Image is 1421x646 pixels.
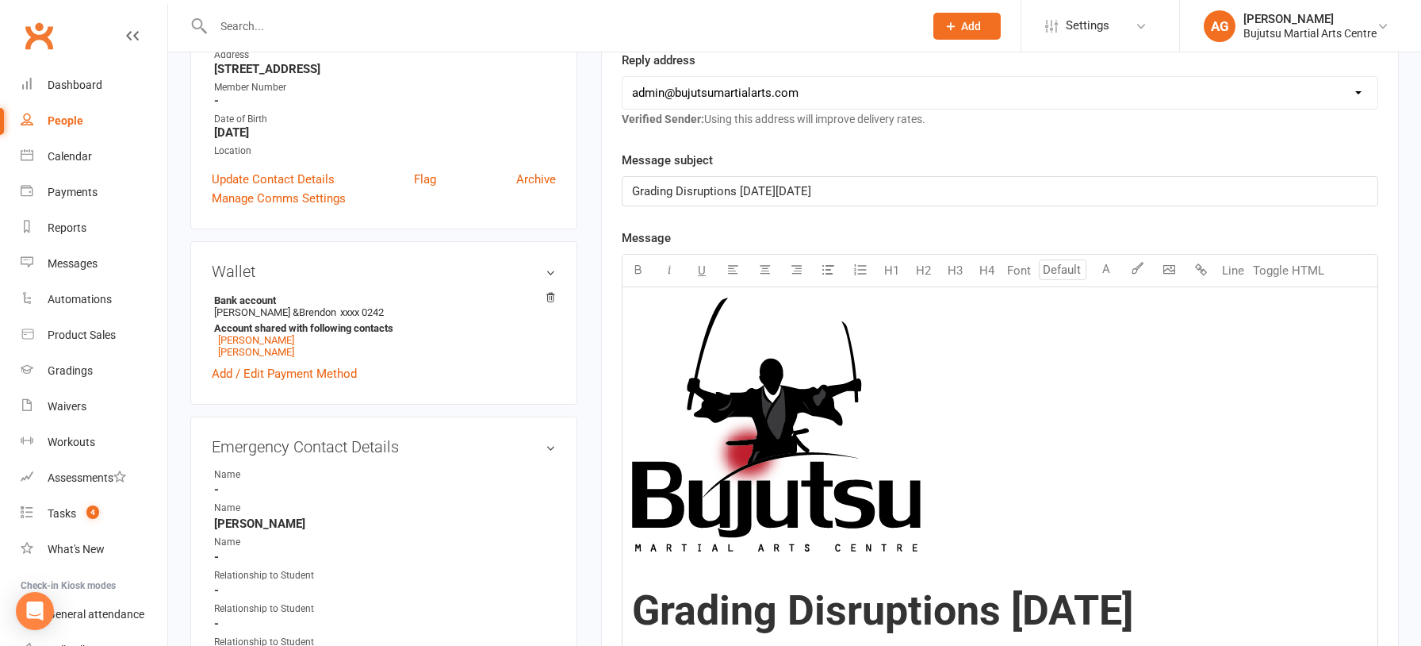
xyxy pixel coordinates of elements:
a: Update Contact Details [212,170,335,189]
a: Messages [21,246,167,282]
span: U [698,263,706,278]
button: H1 [876,255,908,286]
div: Assessments [48,471,126,484]
a: Add / Edit Payment Method [212,364,357,383]
a: What's New [21,532,167,567]
strong: - [214,94,556,108]
div: General attendance [48,608,144,621]
a: Assessments [21,460,167,496]
a: Product Sales [21,317,167,353]
span: Grading Disruptions [DATE] [632,586,1133,635]
a: Tasks 4 [21,496,167,532]
label: Message [622,229,671,248]
button: H3 [940,255,971,286]
div: Dashboard [48,79,102,91]
a: Waivers [21,389,167,425]
span: xxxx 0242 [340,306,384,318]
li: [PERSON_NAME] &Brendon [212,292,556,360]
strong: Verified Sender: [622,113,704,125]
div: Waivers [48,400,86,413]
div: Open Intercom Messenger [16,592,54,630]
div: Automations [48,293,112,306]
h3: Wallet [212,263,556,280]
a: Dashboard [21,67,167,103]
div: Address [214,48,556,63]
strong: Bank account [214,294,548,306]
span: Using this address will improve delivery rates. [622,113,925,125]
div: Name [214,467,345,483]
span: Add [961,20,981,33]
div: Messages [48,257,98,270]
a: Reports [21,210,167,246]
div: [PERSON_NAME] [1243,12,1377,26]
a: Manage Comms Settings [212,189,346,208]
button: Toggle HTML [1249,255,1328,286]
span: Settings [1066,8,1109,44]
button: Add [933,13,1001,40]
a: Archive [516,170,556,189]
img: 2035d717-7c62-463b-a115-6a901fd5f771.jpg [632,298,921,552]
a: [PERSON_NAME] [218,334,294,346]
h3: Emergency Contact Details [212,438,556,456]
button: H4 [971,255,1003,286]
a: Flag [414,170,436,189]
span: 4 [86,506,99,519]
strong: - [214,583,556,598]
input: Search... [209,15,913,37]
a: Clubworx [19,16,59,56]
button: A [1090,255,1122,286]
label: Message subject [622,151,713,170]
strong: [DATE] [214,125,556,140]
div: Gradings [48,364,93,377]
a: Workouts [21,425,167,460]
div: Product Sales [48,329,116,341]
div: Bujutsu Martial Arts Centre [1243,26,1377,40]
div: Reports [48,221,86,234]
strong: Account shared with following contacts [214,322,548,334]
a: Gradings [21,353,167,389]
div: AG [1204,10,1235,42]
div: Location [214,144,556,159]
input: Default [1039,260,1086,280]
div: What's New [48,543,105,556]
strong: [PERSON_NAME] [214,517,556,531]
span: Grading Disruptions [DATE][DATE] [632,184,811,198]
a: Automations [21,282,167,317]
a: Payments [21,175,167,210]
div: Relationship to Student [214,602,345,617]
strong: - [214,617,556,631]
strong: - [214,550,556,564]
div: Workouts [48,436,95,448]
button: U [686,255,718,286]
strong: [STREET_ADDRESS] [214,62,556,76]
a: [PERSON_NAME] [218,346,294,358]
div: Member Number [214,80,556,95]
div: Tasks [48,507,76,520]
strong: - [214,483,556,497]
div: Date of Birth [214,112,556,127]
div: Name [214,501,345,516]
a: General attendance kiosk mode [21,597,167,633]
a: People [21,103,167,139]
a: Calendar [21,139,167,175]
div: Calendar [48,150,92,163]
button: Font [1003,255,1035,286]
div: People [48,114,83,127]
button: Line [1217,255,1249,286]
label: Reply address [622,51,695,70]
div: Relationship to Student [214,568,345,583]
button: H2 [908,255,940,286]
div: Payments [48,186,98,198]
div: Name [214,535,345,550]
